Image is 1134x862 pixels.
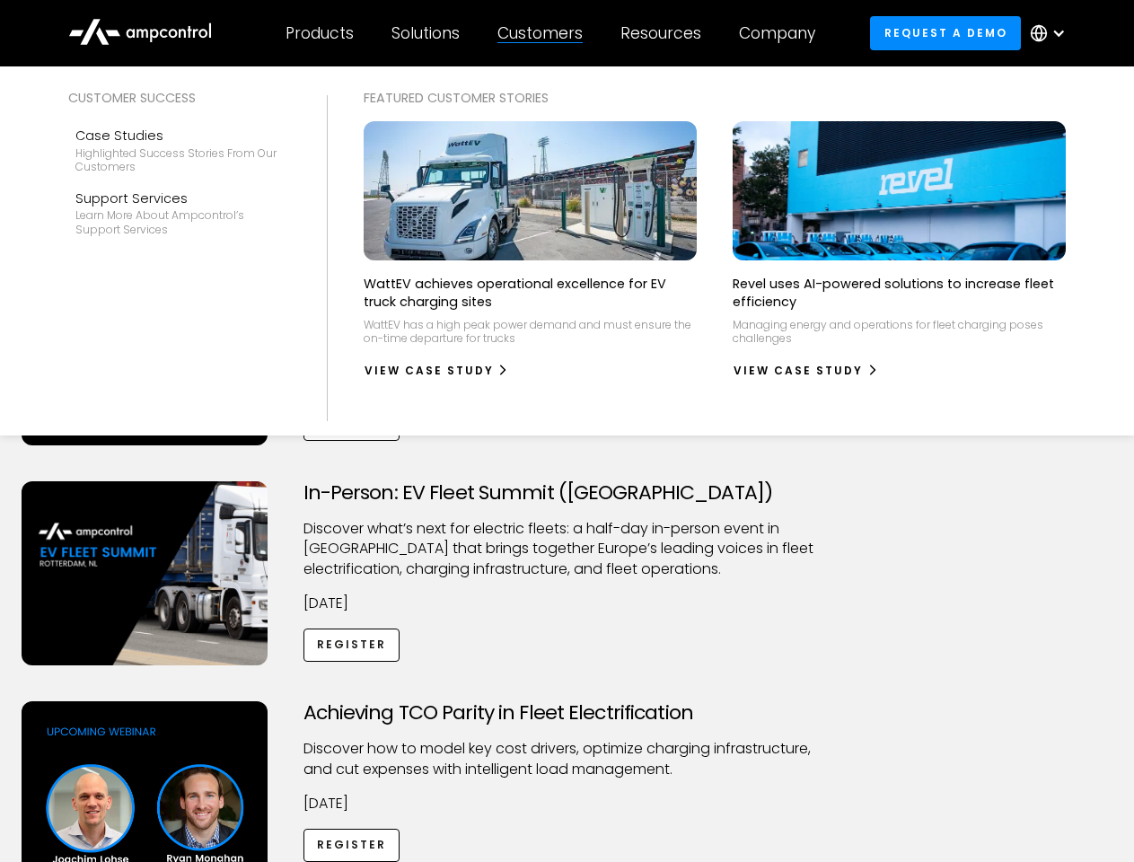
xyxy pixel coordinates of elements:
[286,23,354,43] div: Products
[303,629,400,662] a: Register
[734,363,863,379] div: View Case Study
[365,363,494,379] div: View Case Study
[733,318,1066,346] p: Managing energy and operations for fleet charging poses challenges
[303,701,831,725] h3: Achieving TCO Parity in Fleet Electrification
[364,318,697,346] p: WattEV has a high peak power demand and must ensure the on-time departure for trucks
[364,275,697,311] p: WattEV achieves operational excellence for EV truck charging sites
[733,275,1066,311] p: Revel uses AI-powered solutions to increase fleet efficiency
[739,23,815,43] div: Company
[497,23,583,43] div: Customers
[303,794,831,814] p: [DATE]
[391,23,460,43] div: Solutions
[620,23,701,43] div: Resources
[303,481,831,505] h3: In-Person: EV Fleet Summit ([GEOGRAPHIC_DATA])
[75,189,284,208] div: Support Services
[364,356,510,385] a: View Case Study
[303,594,831,613] p: [DATE]
[303,829,400,862] a: Register
[364,88,1067,108] div: Featured Customer Stories
[733,356,879,385] a: View Case Study
[68,119,291,181] a: Case StudiesHighlighted success stories From Our Customers
[75,126,284,145] div: Case Studies
[75,208,284,236] div: Learn more about Ampcontrol’s support services
[303,739,831,779] p: Discover how to model key cost drivers, optimize charging infrastructure, and cut expenses with i...
[68,181,291,244] a: Support ServicesLearn more about Ampcontrol’s support services
[303,519,831,579] p: ​Discover what’s next for electric fleets: a half-day in-person event in [GEOGRAPHIC_DATA] that b...
[68,88,291,108] div: Customer success
[870,16,1021,49] a: Request a demo
[75,146,284,174] div: Highlighted success stories From Our Customers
